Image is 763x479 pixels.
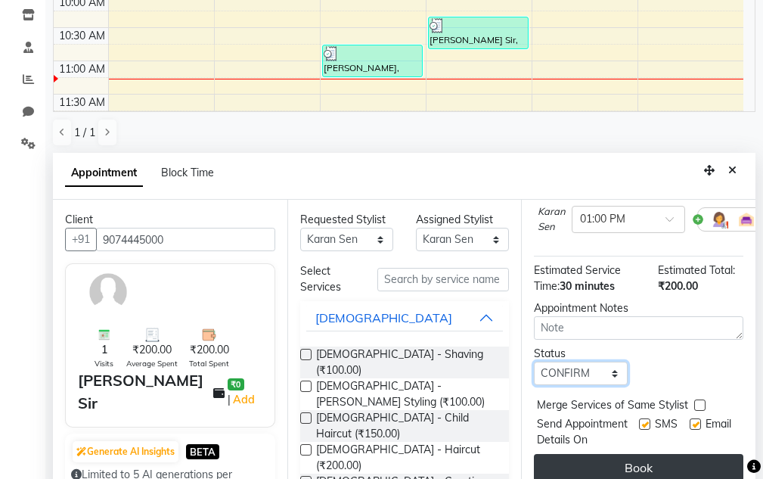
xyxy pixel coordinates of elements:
[315,309,452,327] div: [DEMOGRAPHIC_DATA]
[56,28,108,44] div: 10:30 AM
[56,61,108,77] div: 11:00 AM
[96,228,275,251] input: Search by Name/Mobile/Email/Code
[534,346,627,362] div: Status
[189,358,229,369] span: Total Spent
[65,228,97,251] button: +91
[161,166,214,179] span: Block Time
[560,279,615,293] span: 30 minutes
[429,17,529,48] div: [PERSON_NAME] Sir, TK01, 10:20 AM-10:50 AM, [DEMOGRAPHIC_DATA] - [PERSON_NAME] Styling
[231,390,257,409] a: Add
[74,125,95,141] span: 1 / 1
[101,342,107,358] span: 1
[316,410,498,442] span: [DEMOGRAPHIC_DATA] - Child Haircut (₹150.00)
[377,268,509,291] input: Search by service name
[73,441,178,462] button: Generate AI Insights
[706,416,731,448] span: Email
[300,212,393,228] div: Requested Stylist
[658,263,735,277] span: Estimated Total:
[316,347,498,378] span: [DEMOGRAPHIC_DATA] - Shaving (₹100.00)
[416,212,509,228] div: Assigned Stylist
[65,160,143,187] span: Appointment
[323,45,423,76] div: [PERSON_NAME], TK02, 10:45 AM-11:15 AM, [DEMOGRAPHIC_DATA] - Haircut
[316,378,498,410] span: [DEMOGRAPHIC_DATA] - [PERSON_NAME] Styling (₹100.00)
[228,378,243,390] span: ₹0
[710,210,728,229] img: Hairdresser.png
[78,369,213,415] div: [PERSON_NAME] Sir
[86,270,130,314] img: avatar
[655,416,678,448] span: SMS
[228,390,257,409] span: |
[737,210,755,229] img: Interior.png
[538,204,566,234] span: Karan Sen
[721,159,743,182] button: Close
[190,342,229,358] span: ₹200.00
[534,300,743,316] div: Appointment Notes
[289,263,366,295] div: Select Services
[658,279,698,293] span: ₹200.00
[537,397,688,416] span: Merge Services of Same Stylist
[316,442,498,474] span: [DEMOGRAPHIC_DATA] - Haircut (₹200.00)
[65,212,275,228] div: Client
[126,358,178,369] span: Average Spent
[56,95,108,110] div: 11:30 AM
[534,263,621,293] span: Estimated Service Time:
[306,304,504,331] button: [DEMOGRAPHIC_DATA]
[537,416,633,448] span: Send Appointment Details On
[186,444,219,459] span: BETA
[95,358,113,369] span: Visits
[132,342,172,358] span: ₹200.00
